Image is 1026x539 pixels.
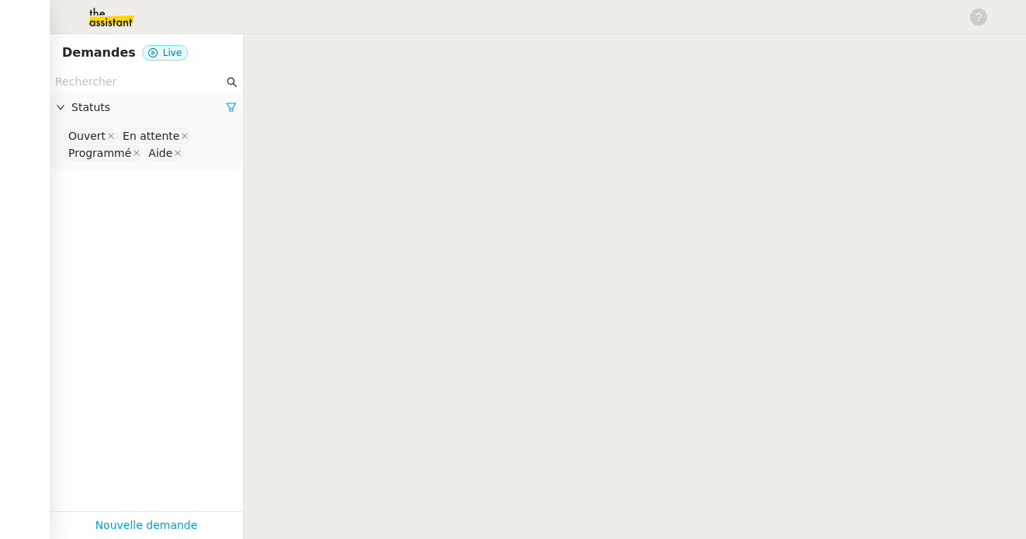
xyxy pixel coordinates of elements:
[62,42,136,64] nz-page-header-title: Demandes
[55,73,224,91] input: Rechercher
[64,145,143,161] nz-select-item: Programmé
[123,129,179,143] div: En attente
[64,128,117,144] nz-select-item: Ouvert
[68,146,131,160] div: Programmé
[148,146,172,160] div: Aide
[71,99,226,116] span: Statuts
[50,92,243,123] div: Statuts
[144,145,184,161] nz-select-item: Aide
[95,516,198,534] a: Nouvelle demande
[163,47,182,58] span: Live
[68,129,106,143] div: Ouvert
[119,128,191,144] nz-select-item: En attente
